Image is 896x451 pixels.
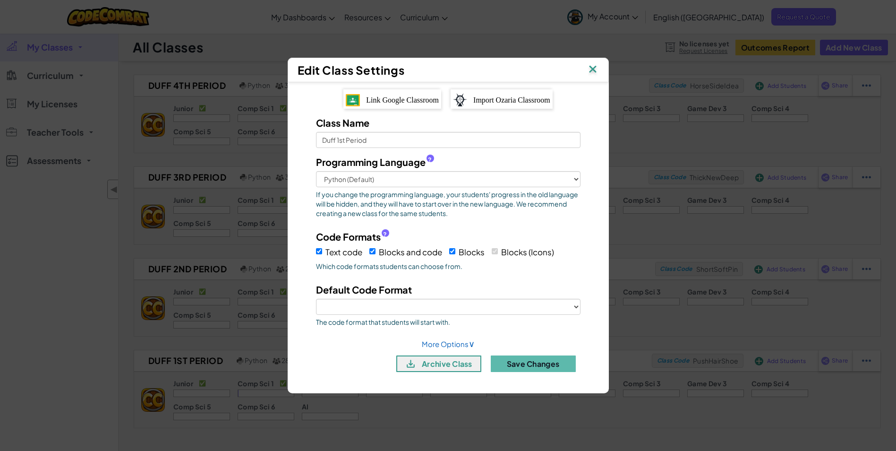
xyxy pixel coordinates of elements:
[383,231,387,238] span: ?
[316,261,580,271] span: Which code formats students can choose from.
[298,63,405,77] span: Edit Class Settings
[396,356,481,372] button: archive class
[379,247,442,257] span: Blocks and code
[405,358,417,370] img: IconArchive.svg
[469,338,475,349] span: ∨
[316,117,369,129] span: Class Name
[346,94,360,106] img: IconGoogleClassroom.svg
[325,247,362,257] span: Text code
[316,248,322,254] input: Text code
[492,248,498,254] input: Blocks (Icons)
[587,63,599,77] img: IconClose.svg
[316,190,580,218] span: If you change the programming language, your students' progress in the old language will be hidde...
[428,156,432,164] span: ?
[422,339,475,348] a: More Options
[473,96,550,104] span: Import Ozaria Classroom
[449,248,455,254] input: Blocks
[501,247,554,257] span: Blocks (Icons)
[491,356,576,372] button: Save Changes
[316,230,381,243] span: Code Formats
[316,284,412,295] span: Default Code Format
[459,247,485,257] span: Blocks
[453,93,467,106] img: ozaria-logo.png
[369,248,375,254] input: Blocks and code
[316,317,580,327] span: The code format that students will start with.
[366,96,439,104] span: Link Google Classroom
[316,155,426,169] span: Programming Language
